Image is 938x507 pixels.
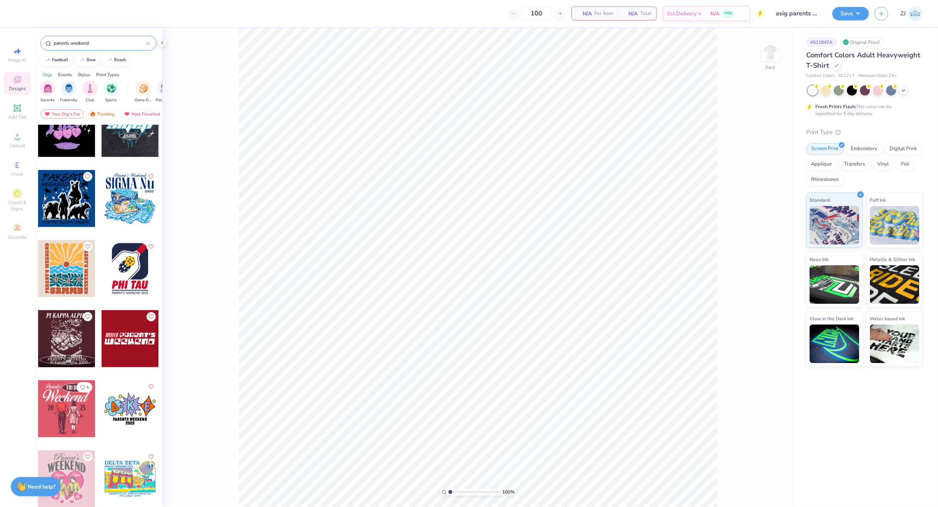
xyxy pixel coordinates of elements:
[839,159,870,170] div: Transfers
[53,39,147,47] input: Try "Alpha"
[810,325,859,363] img: Glow in the Dark Ink
[60,80,78,103] div: filter for Fraternity
[147,382,156,392] button: Like
[147,172,156,181] button: Like
[502,489,515,495] span: 100 %
[8,57,27,63] span: Image AI
[156,80,173,103] div: filter for Parent's Weekend
[640,10,651,18] span: Total
[870,206,920,244] img: Puff Ink
[832,7,869,20] button: Save
[65,84,73,93] img: Fraternity Image
[858,73,897,79] span: Minimum Order: 24 +
[86,84,94,93] img: Club Image
[87,58,96,62] div: bear
[124,111,130,117] img: most_fav.gif
[806,143,843,155] div: Screen Print
[44,111,50,117] img: most_fav.gif
[896,159,914,170] div: Foil
[79,58,85,62] img: trend_line.gif
[885,143,922,155] div: Digital Print
[41,109,84,119] div: Your Org's Fav
[815,104,856,110] strong: Fresh Prints Flash:
[103,80,119,103] div: filter for Sports
[107,84,116,93] img: Sports Image
[60,97,78,103] span: Fraternity
[42,71,52,78] div: Orgs
[78,71,90,78] div: Styles
[815,103,910,117] div: This color can be expedited for 5 day delivery.
[58,71,72,78] div: Events
[667,10,696,18] span: Est. Delivery
[40,80,55,103] div: filter for Sorority
[86,97,94,103] span: Club
[96,71,119,78] div: Print Types
[60,80,78,103] button: filter button
[870,255,915,263] span: Metallic & Glitter Ink
[114,58,127,62] div: beach
[77,382,92,393] button: Like
[870,325,920,363] img: Water based Ink
[810,265,859,304] img: Neon Ink
[810,315,853,323] span: Glow in the Dark Ink
[107,58,113,62] img: trend_line.gif
[806,174,843,186] div: Rhinestones
[105,97,117,103] span: Sports
[900,9,906,18] span: ZJ
[4,199,31,212] span: Clipart & logos
[75,54,100,66] button: bear
[135,80,152,103] button: filter button
[806,73,835,79] span: Comfort Colors
[87,386,89,390] span: 5
[622,10,638,18] span: N/A
[120,109,164,119] div: Most Favorited
[147,452,156,462] button: Like
[90,111,96,117] img: trending.gif
[139,84,148,93] img: Game Day Image
[50,354,82,360] span: [PERSON_NAME]
[50,360,92,366] span: Pi Kappa Alpha, [GEOGRAPHIC_DATA][US_STATE], [GEOGRAPHIC_DATA]
[9,85,26,92] span: Designs
[40,54,72,66] button: football
[763,45,778,60] img: Back
[43,84,52,93] img: Sorority Image
[156,80,173,103] button: filter button
[83,452,92,462] button: Like
[838,73,855,79] span: # C1717
[82,80,98,103] div: filter for Club
[770,6,826,21] input: Untitled Design
[810,206,859,244] img: Standard
[8,234,27,240] span: Decorate
[765,64,775,71] div: Back
[28,483,56,490] strong: Need help?
[41,97,55,103] span: Sorority
[83,172,92,181] button: Like
[872,159,894,170] div: Vinyl
[147,242,156,251] button: Like
[521,7,551,20] input: – –
[40,80,55,103] button: filter button
[8,114,27,120] span: Add Text
[82,80,98,103] button: filter button
[806,37,837,47] div: # 511847A
[594,10,613,18] span: Per Item
[12,171,23,177] span: Greek
[135,97,152,103] span: Game Day
[10,142,25,149] span: Upload
[900,6,923,21] a: ZJ
[806,128,923,137] div: Print Type
[846,143,882,155] div: Embroidery
[86,109,118,119] div: Trending
[710,10,720,18] span: N/A
[103,80,119,103] button: filter button
[810,255,828,263] span: Neon Ink
[102,54,130,66] button: beach
[806,159,837,170] div: Applique
[135,80,152,103] div: filter for Game Day
[156,97,173,103] span: Parent's Weekend
[806,50,920,70] span: Comfort Colors Adult Heavyweight T-Shirt
[576,10,592,18] span: N/A
[83,312,92,321] button: Like
[870,315,905,323] span: Water based Ink
[908,6,923,21] img: Zhor Junavee Antocan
